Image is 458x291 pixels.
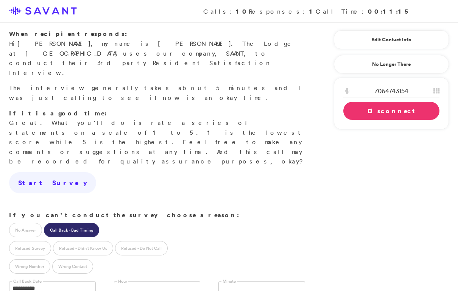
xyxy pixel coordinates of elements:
[368,7,411,16] strong: 00:11:15
[9,259,50,274] label: Wrong Number
[9,29,305,78] p: Hi , my name is [PERSON_NAME]. The Lodge at [GEOGRAPHIC_DATA] uses our company, SAVANT, to conduc...
[236,7,249,16] strong: 10
[117,279,128,284] label: Hour
[343,34,439,46] a: Edit Contact Info
[9,211,239,219] strong: If you can't conduct the survey choose a reason:
[9,30,127,38] strong: When recipient responds:
[9,241,51,255] label: Refused Survey
[309,7,316,16] strong: 1
[53,241,113,255] label: Refused - Didn't Know Us
[9,83,305,103] p: The interview generally takes about 5 minutes and I was just calling to see if now is an okay time.
[334,55,449,74] a: No Longer There
[115,241,168,255] label: Refused - Do Not Call
[9,172,96,193] a: Start Survey
[44,223,99,237] label: Call Back - Bad Timing
[17,40,90,47] span: [PERSON_NAME]
[9,109,305,167] p: Great. What you'll do is rate a series of statements on a scale of 1 to 5. 1 is the lowest score ...
[343,102,439,120] a: Disconnect
[9,109,107,117] strong: If it is a good time:
[221,279,237,284] label: Minute
[52,259,93,274] label: Wrong Contact
[12,279,43,284] label: Call Back Date
[9,223,42,237] label: No Answer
